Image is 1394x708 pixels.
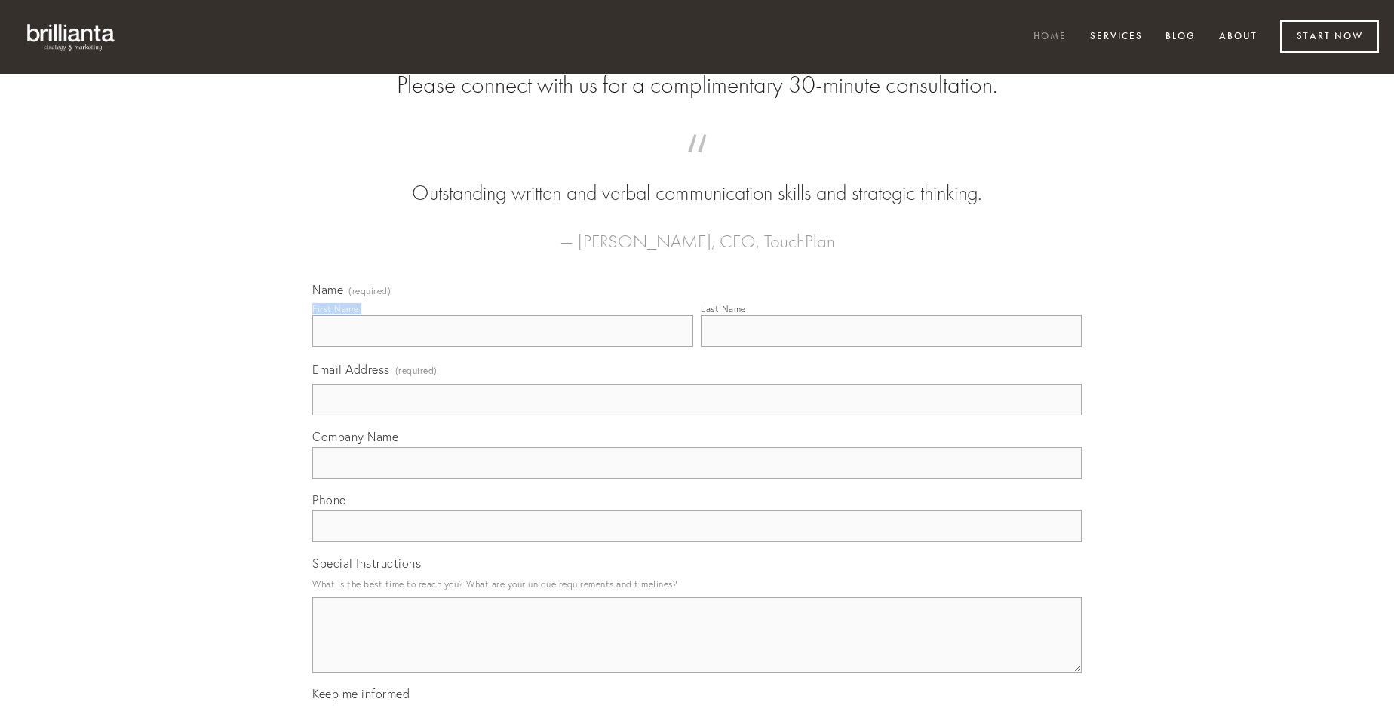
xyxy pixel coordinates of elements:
[1024,25,1076,50] a: Home
[312,686,410,701] span: Keep me informed
[348,287,391,296] span: (required)
[1080,25,1153,50] a: Services
[336,208,1058,256] figcaption: — [PERSON_NAME], CEO, TouchPlan
[1156,25,1205,50] a: Blog
[312,282,343,297] span: Name
[312,71,1082,100] h2: Please connect with us for a complimentary 30-minute consultation.
[336,149,1058,208] blockquote: Outstanding written and verbal communication skills and strategic thinking.
[312,429,398,444] span: Company Name
[336,149,1058,179] span: “
[395,360,438,381] span: (required)
[312,362,390,377] span: Email Address
[701,303,746,314] div: Last Name
[15,15,128,59] img: brillianta - research, strategy, marketing
[312,303,358,314] div: First Name
[312,492,346,507] span: Phone
[312,556,421,571] span: Special Instructions
[1280,20,1379,53] a: Start Now
[1209,25,1267,50] a: About
[312,574,1082,594] p: What is the best time to reach you? What are your unique requirements and timelines?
